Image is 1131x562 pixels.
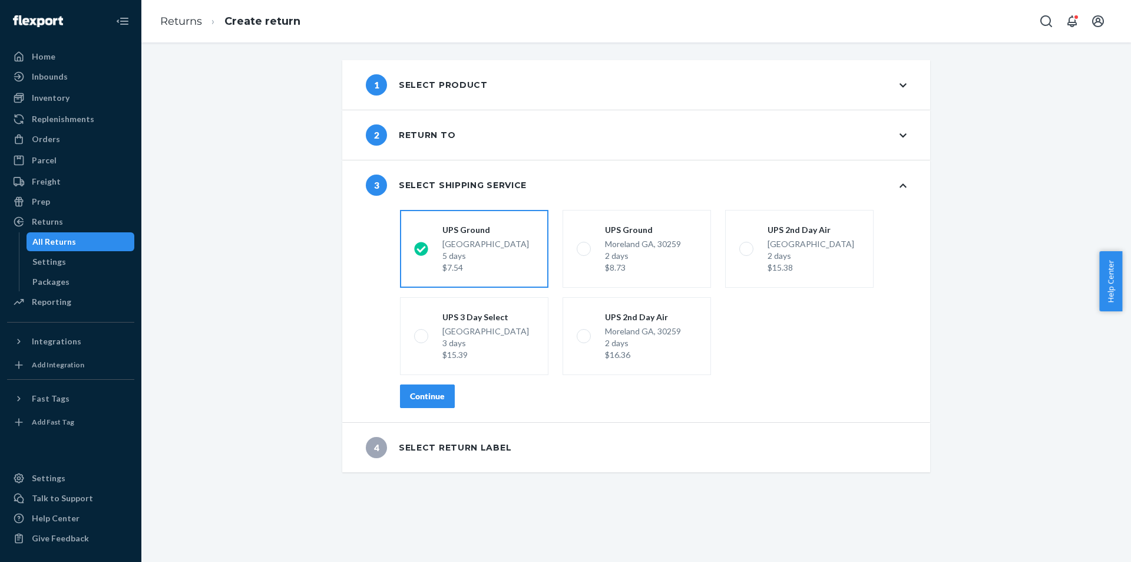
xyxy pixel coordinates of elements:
[32,176,61,188] div: Freight
[7,88,134,107] a: Inventory
[32,276,70,288] div: Packages
[442,238,529,274] div: [GEOGRAPHIC_DATA]
[32,533,89,544] div: Give Feedback
[768,224,854,236] div: UPS 2nd Day Air
[605,262,681,274] div: $8.73
[366,437,387,458] span: 4
[32,417,74,427] div: Add Fast Tag
[32,133,60,145] div: Orders
[32,71,68,83] div: Inbounds
[605,224,681,236] div: UPS Ground
[7,172,134,191] a: Freight
[7,47,134,66] a: Home
[366,175,527,196] div: Select shipping service
[32,512,80,524] div: Help Center
[224,15,300,28] a: Create return
[7,151,134,170] a: Parcel
[7,469,134,488] a: Settings
[32,51,55,63] div: Home
[442,326,529,361] div: [GEOGRAPHIC_DATA]
[442,262,529,274] div: $7.54
[27,232,135,251] a: All Returns
[7,529,134,548] button: Give Feedback
[442,349,529,361] div: $15.39
[32,472,65,484] div: Settings
[7,489,134,508] a: Talk to Support
[605,326,681,361] div: Moreland GA, 30259
[366,74,387,96] span: 1
[768,238,854,274] div: [GEOGRAPHIC_DATA]
[111,9,134,33] button: Close Navigation
[410,390,445,402] div: Continue
[7,110,134,129] a: Replenishments
[366,437,511,458] div: Select return label
[7,389,134,408] button: Fast Tags
[605,349,681,361] div: $16.36
[605,311,681,323] div: UPS 2nd Day Air
[27,272,135,291] a: Packages
[151,4,310,39] ol: breadcrumbs
[366,124,387,146] span: 2
[366,175,387,196] span: 3
[442,224,529,236] div: UPS Ground
[7,67,134,86] a: Inbounds
[605,250,681,262] div: 2 days
[442,337,529,349] div: 3 days
[7,292,134,311] a: Reporting
[768,250,854,262] div: 2 days
[1034,9,1058,33] button: Open Search Box
[7,332,134,351] button: Integrations
[1099,251,1122,311] button: Help Center
[7,509,134,528] a: Help Center
[32,492,93,504] div: Talk to Support
[7,192,134,211] a: Prep
[32,216,63,228] div: Returns
[32,256,66,268] div: Settings
[27,252,135,271] a: Settings
[7,413,134,432] a: Add Fast Tag
[32,155,57,166] div: Parcel
[32,92,70,104] div: Inventory
[366,124,455,146] div: Return to
[605,238,681,274] div: Moreland GA, 30259
[605,337,681,349] div: 2 days
[442,250,529,262] div: 5 days
[442,311,529,323] div: UPS 3 Day Select
[160,15,202,28] a: Returns
[32,336,81,347] div: Integrations
[32,360,84,370] div: Add Integration
[1060,9,1084,33] button: Open notifications
[32,196,50,208] div: Prep
[7,130,134,149] a: Orders
[366,74,488,96] div: Select product
[400,384,455,408] button: Continue
[32,236,76,248] div: All Returns
[13,15,63,27] img: Flexport logo
[32,393,70,405] div: Fast Tags
[7,356,134,374] a: Add Integration
[32,296,71,308] div: Reporting
[7,212,134,231] a: Returns
[768,262,854,274] div: $15.38
[32,113,94,125] div: Replenishments
[1086,9,1110,33] button: Open account menu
